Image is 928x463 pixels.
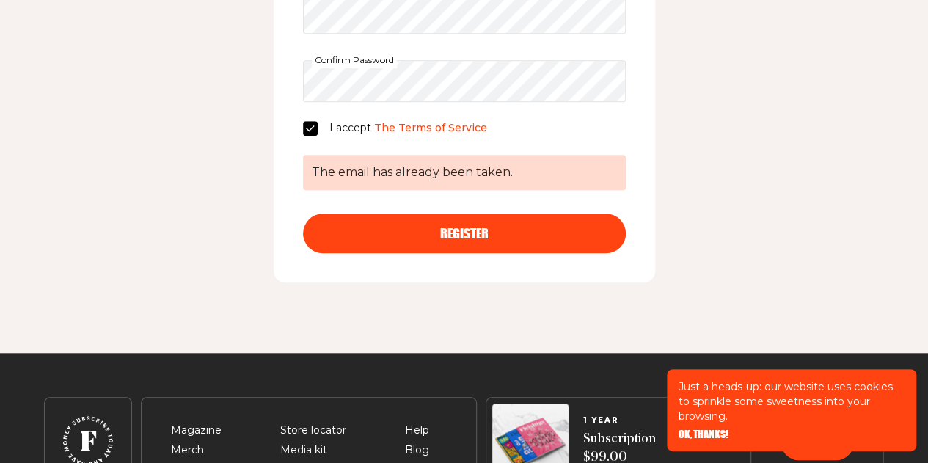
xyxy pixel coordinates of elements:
input: I accept The Terms of Service [303,121,318,136]
a: Merch [171,443,204,456]
input: Confirm Password [303,60,626,102]
span: The email has already been taken. [303,155,626,190]
label: Confirm Password [312,52,397,68]
span: Merch [171,442,204,459]
a: Blog [405,443,429,456]
span: Help [405,422,429,440]
span: Media kit [280,442,327,459]
p: I accept [329,120,487,137]
button: OK, THANKS! [679,429,728,440]
span: Blog [405,442,429,459]
a: Magazine [171,423,222,437]
span: 1 YEAR [583,416,656,425]
a: Media kit [280,443,327,456]
span: Magazine [171,422,222,440]
a: The Terms of Service [374,121,487,134]
a: Help [405,423,429,437]
span: Store locator [280,422,346,440]
p: Just a heads-up: our website uses cookies to sprinkle some sweetness into your browsing. [679,379,905,423]
a: Store locator [280,423,346,437]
